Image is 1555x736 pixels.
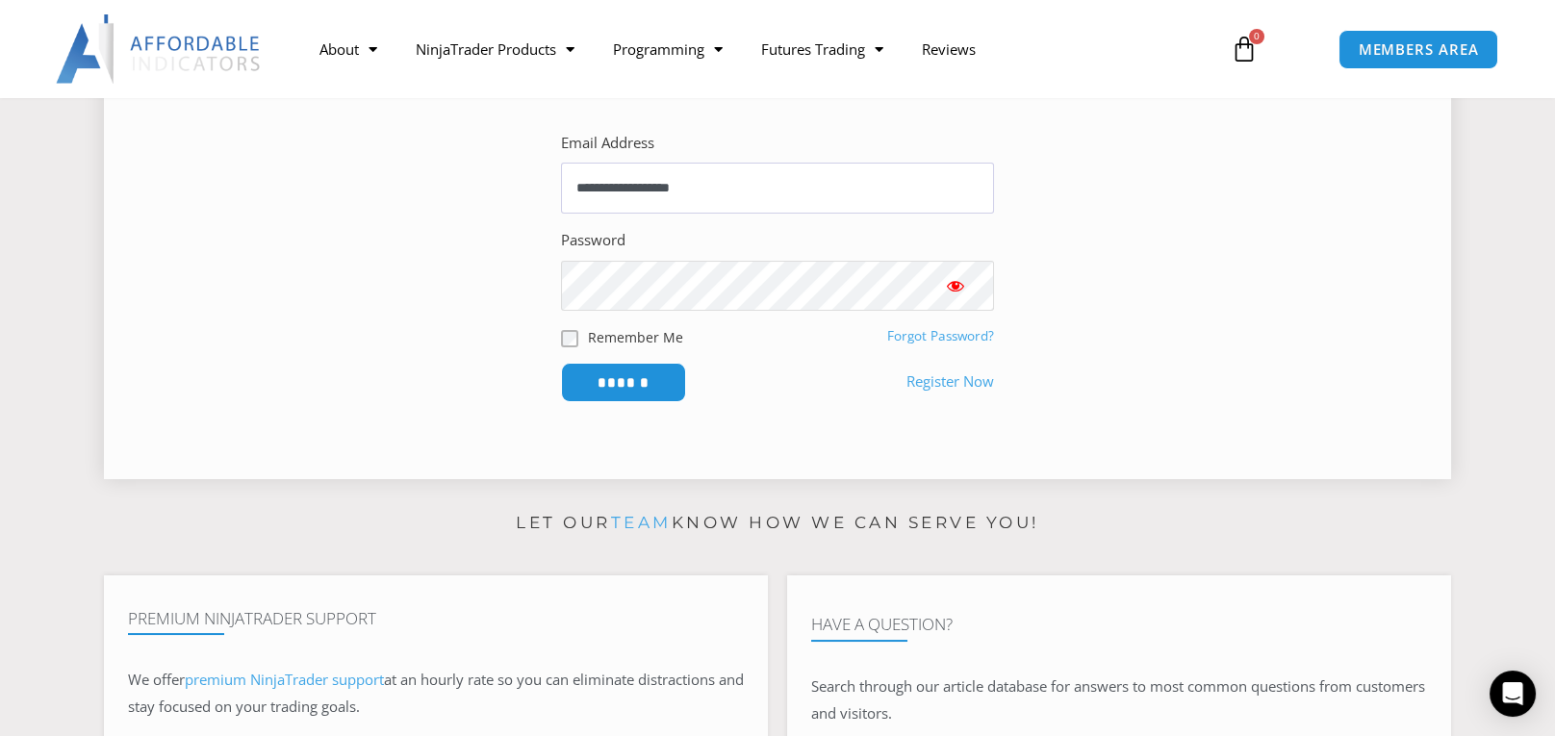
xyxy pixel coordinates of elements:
a: Register Now [906,368,994,395]
img: LogoAI | Affordable Indicators – NinjaTrader [56,14,263,84]
a: Futures Trading [742,27,903,71]
a: NinjaTrader Products [396,27,594,71]
label: Password [561,227,625,254]
a: About [300,27,396,71]
button: Show password [917,261,994,311]
label: Email Address [561,130,654,157]
a: Reviews [903,27,995,71]
span: MEMBERS AREA [1359,42,1479,57]
span: 0 [1249,29,1264,44]
span: We offer [128,670,185,689]
a: team [611,513,672,532]
h4: Have A Question? [811,615,1427,634]
p: Let our know how we can serve you! [104,508,1451,539]
a: premium NinjaTrader support [185,670,384,689]
h4: Premium NinjaTrader Support [128,609,744,628]
label: Remember Me [588,327,683,347]
a: MEMBERS AREA [1338,30,1499,69]
nav: Menu [300,27,1209,71]
a: 0 [1202,21,1287,77]
a: Forgot Password? [887,327,994,344]
div: Open Intercom Messenger [1490,671,1536,717]
p: Search through our article database for answers to most common questions from customers and visit... [811,673,1427,727]
span: at an hourly rate so you can eliminate distractions and stay focused on your trading goals. [128,670,744,716]
a: Programming [594,27,742,71]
